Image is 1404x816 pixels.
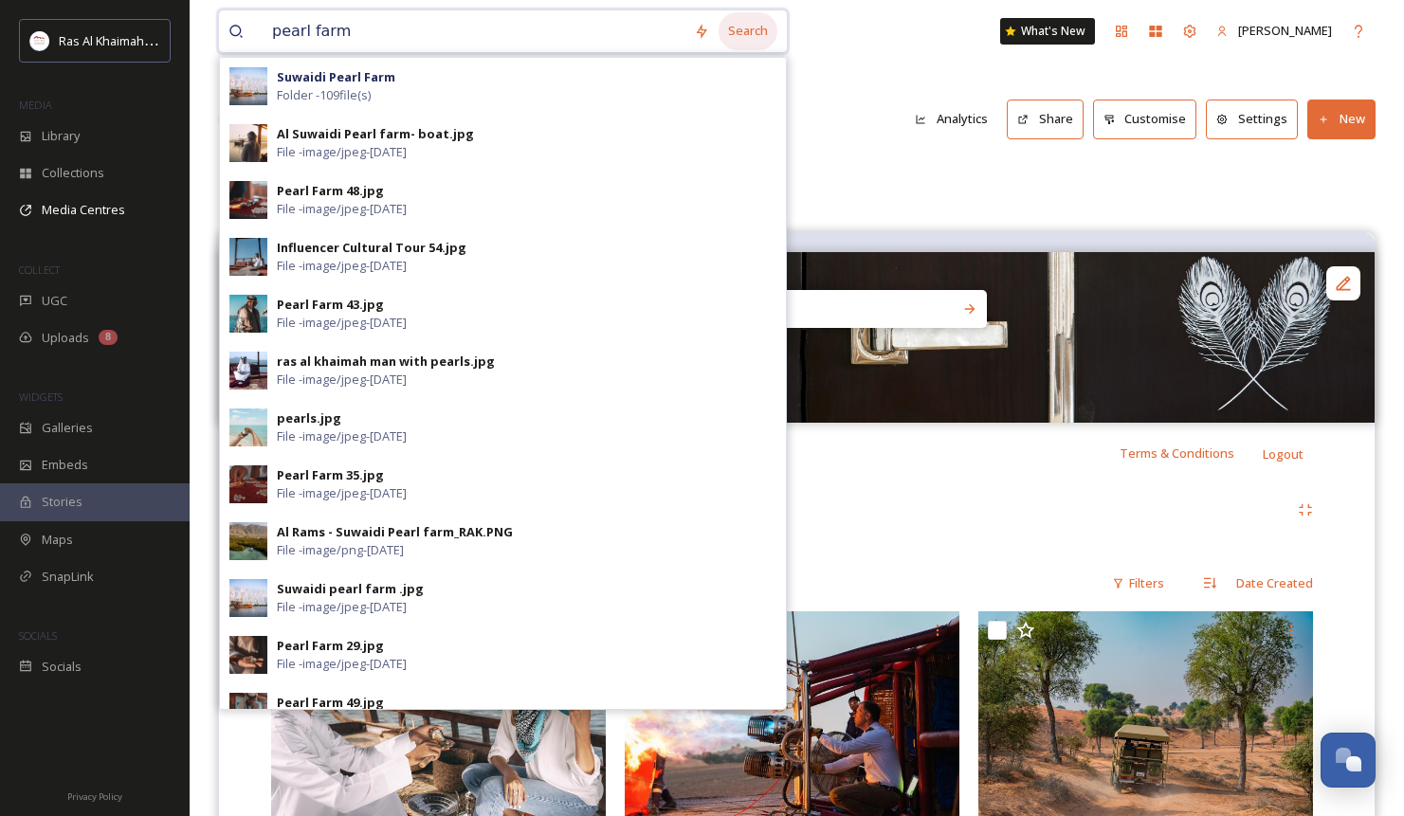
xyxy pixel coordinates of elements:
img: 208efd5f-888b-40fd-ba20-8651a8ad8b06.jpg [229,636,267,674]
a: Settings [1206,100,1307,138]
span: File - image/png - [DATE] [277,541,404,559]
img: f0db2a41-4a96-4f71-8a17-3ff40b09c344.jpg [229,522,267,560]
div: Pearl Farm 43.jpg [277,296,384,314]
span: Library [42,127,80,145]
span: COLLECT [19,263,60,277]
span: Media Centres [42,201,125,219]
div: Filters [1103,565,1174,602]
span: File - image/jpeg - [DATE] [277,200,407,218]
img: Logo_RAKTDA_RGB-01.png [30,31,49,50]
img: 5ff2a9bc-9552-48d3-b11f-e7e6f84c4590.jpg [229,238,267,276]
span: File - image/jpeg - [DATE] [277,314,407,332]
div: 8 [99,330,118,345]
span: [PERSON_NAME] [1238,22,1332,39]
h3: Luxury Media Centre [218,176,1376,204]
img: ec4db428-cd28-409e-b45c-fcfeb0a8cee5.jpg [229,181,267,219]
span: Embeds [42,456,88,474]
span: File - image/jpeg - [DATE] [277,484,407,502]
span: WIDGETS [19,390,63,404]
span: Ras Al Khaimah Tourism Development Authority [59,31,327,49]
img: 30ba024c-da57-4f20-ad6f-9513e823cc1f.jpg [229,67,267,105]
div: Pearl Farm 35.jpg [277,466,384,484]
span: SOCIALS [19,628,57,643]
input: Search your library [263,10,684,52]
button: Customise [1093,100,1197,138]
span: File - image/jpeg - [DATE] [277,427,407,445]
img: Waldorf Astoria Ras Al Khaimah .jpg [219,252,1375,423]
a: Privacy Policy [67,784,122,807]
div: Pearl Farm 48.jpg [277,182,384,200]
img: 8faa8153-9e02-4392-a980-4b1a5785d921.jpg [229,408,267,446]
button: Share [1007,100,1084,138]
img: 2315f2a3-de7d-429a-9177-a6dd3aa48339.jpg [229,693,267,731]
span: Stories [42,493,82,511]
span: Socials [42,658,82,676]
span: File - image/jpeg - [DATE] [277,257,407,275]
div: Influencer Cultural Tour 54.jpg [277,239,466,257]
span: File - image/jpeg - [DATE] [277,143,407,161]
a: Analytics [905,100,1007,137]
img: 30ba024c-da57-4f20-ad6f-9513e823cc1f.jpg [229,579,267,617]
div: Search [719,12,777,49]
span: File - image/jpeg - [DATE] [277,655,407,673]
span: File - image/jpeg - [DATE] [277,371,407,389]
span: Collections [42,164,104,182]
span: Galleries [42,419,93,437]
span: Logout [1263,445,1304,462]
span: Uploads [42,329,89,347]
div: Al Rams - Suwaidi Pearl farm_RAK.PNG [277,523,513,541]
div: Al Suwaidi Pearl farm- boat.jpg [277,125,474,143]
button: Open Chat [1321,733,1376,788]
span: Maps [42,531,73,549]
span: MEDIA [19,98,52,112]
div: Pearl Farm 49.jpg [277,694,384,712]
a: Customise [1093,100,1207,138]
span: SnapLink [42,568,94,586]
span: Folder - 109 file(s) [277,86,371,104]
div: Suwaidi pearl farm .jpg [277,580,424,598]
img: 7eb8f3a7-cd0f-45ec-b94a-08b653bd5361.jpg [229,124,267,162]
a: Terms & Conditions [1120,442,1263,464]
span: Terms & Conditions [1120,444,1234,462]
span: UGC [42,292,67,310]
img: 6c03f50a-35bd-479a-99eb-f46292a77985.jpg [229,295,267,333]
div: pearls.jpg [277,409,341,427]
a: What's New [1000,18,1095,45]
a: [PERSON_NAME] [1207,12,1341,49]
span: File - image/jpeg - [DATE] [277,598,407,616]
div: Pearl Farm 29.jpg [277,637,384,655]
img: 0023b9f1-b7e0-46f3-8112-6d7b0796d06c.jpg [229,352,267,390]
div: ras al khaimah man with pearls.jpg [277,353,495,371]
span: Privacy Policy [67,790,122,803]
img: 2f2dda59-1e25-476c-ad91-cada74595a62.jpg [229,465,267,503]
div: Date Created [1227,565,1322,602]
button: Analytics [905,100,997,137]
button: Settings [1206,100,1298,138]
button: New [1307,100,1376,138]
strong: Suwaidi Pearl Farm [277,68,395,85]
